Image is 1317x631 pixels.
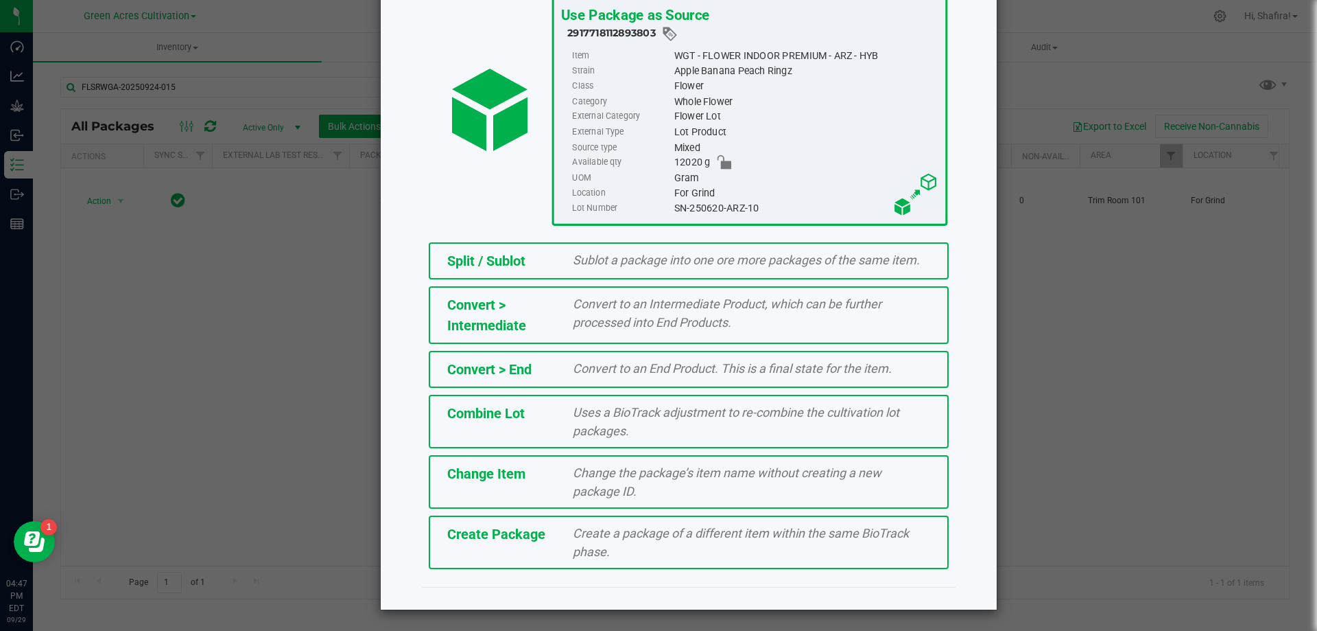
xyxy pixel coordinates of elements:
[560,6,709,23] span: Use Package as Source
[572,94,671,109] label: Category
[572,48,671,63] label: Item
[674,140,938,155] div: Mixed
[674,109,938,124] div: Flower Lot
[573,526,909,559] span: Create a package of a different item within the same BioTrack phase.
[572,79,671,94] label: Class
[573,405,899,438] span: Uses a BioTrack adjustment to re-combine the cultivation lot packages.
[573,297,881,330] span: Convert to an Intermediate Product, which can be further processed into End Products.
[447,297,526,334] span: Convert > Intermediate
[447,526,545,542] span: Create Package
[674,170,938,185] div: Gram
[572,155,671,170] label: Available qty
[674,124,938,139] div: Lot Product
[573,253,920,267] span: Sublot a package into one ore more packages of the same item.
[447,361,532,378] span: Convert > End
[572,200,671,216] label: Lot Number
[572,124,671,139] label: External Type
[567,25,938,43] div: 2917718112893803
[572,170,671,185] label: UOM
[447,253,525,269] span: Split / Sublot
[674,94,938,109] div: Whole Flower
[674,48,938,63] div: WGT - FLOWER INDOOR PREMIUM - ARZ - HYB
[573,466,881,498] span: Change the package’s item name without creating a new package ID.
[572,109,671,124] label: External Category
[572,140,671,155] label: Source type
[674,200,938,216] div: SN-250620-ARZ-10
[674,185,938,200] div: For Grind
[14,521,55,562] iframe: Resource center
[674,79,938,94] div: Flower
[447,466,525,482] span: Change Item
[572,63,671,78] label: Strain
[674,155,710,170] span: 12020 g
[40,519,57,536] iframe: Resource center unread badge
[572,185,671,200] label: Location
[447,405,525,422] span: Combine Lot
[573,361,892,376] span: Convert to an End Product. This is a final state for the item.
[674,63,938,78] div: Apple Banana Peach Ringz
